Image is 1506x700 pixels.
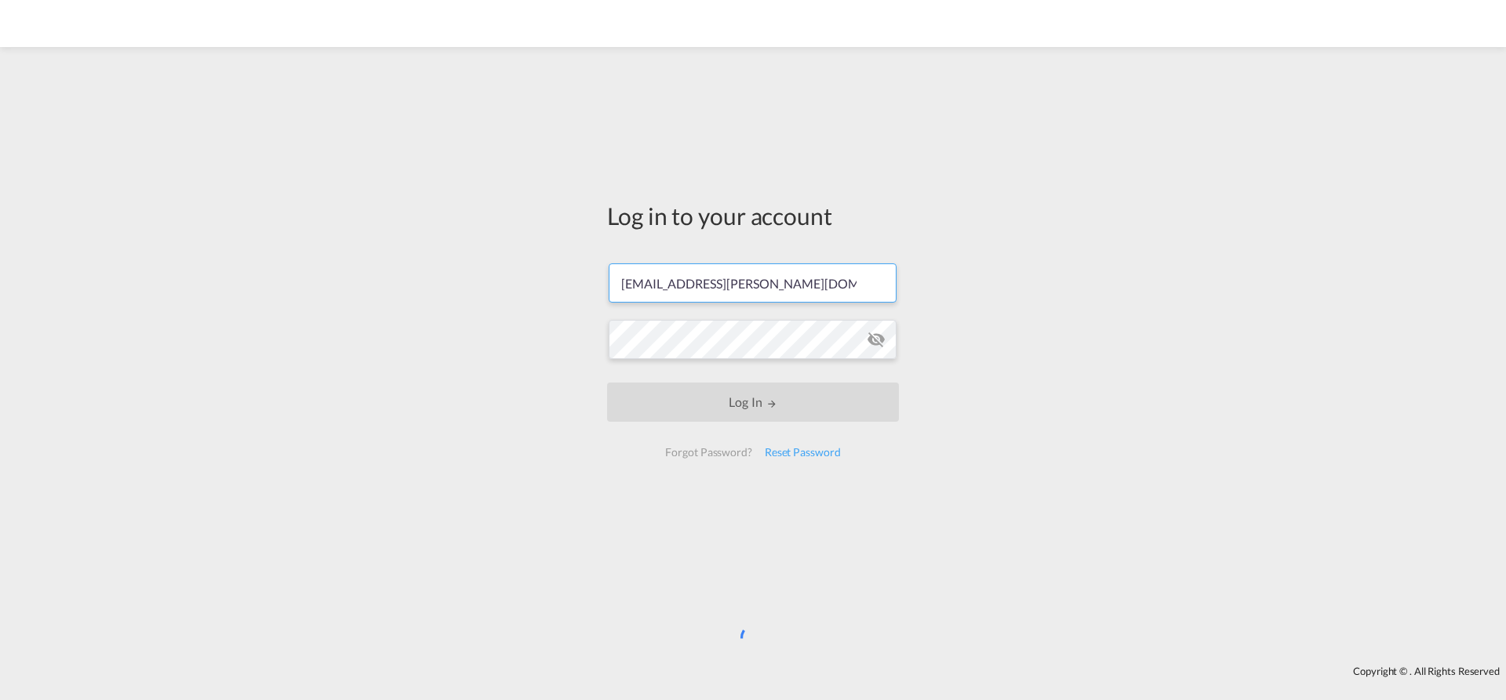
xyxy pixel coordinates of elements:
[758,438,847,466] div: Reset Password
[607,383,899,422] button: LOGIN
[609,263,897,303] input: Enter email/phone number
[867,330,886,349] md-icon: icon-eye-off
[659,438,758,466] div: Forgot Password?
[607,199,899,232] div: Log in to your account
